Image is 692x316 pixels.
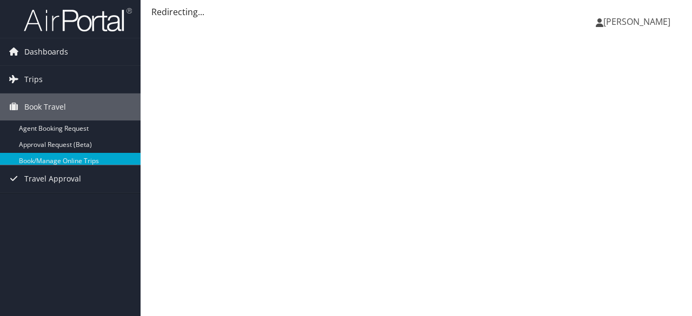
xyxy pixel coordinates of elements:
span: Travel Approval [24,165,81,192]
span: Book Travel [24,93,66,120]
a: [PERSON_NAME] [596,5,681,38]
img: airportal-logo.png [24,7,132,32]
span: Dashboards [24,38,68,65]
span: [PERSON_NAME] [603,16,670,28]
div: Redirecting... [151,5,681,18]
span: Trips [24,66,43,93]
